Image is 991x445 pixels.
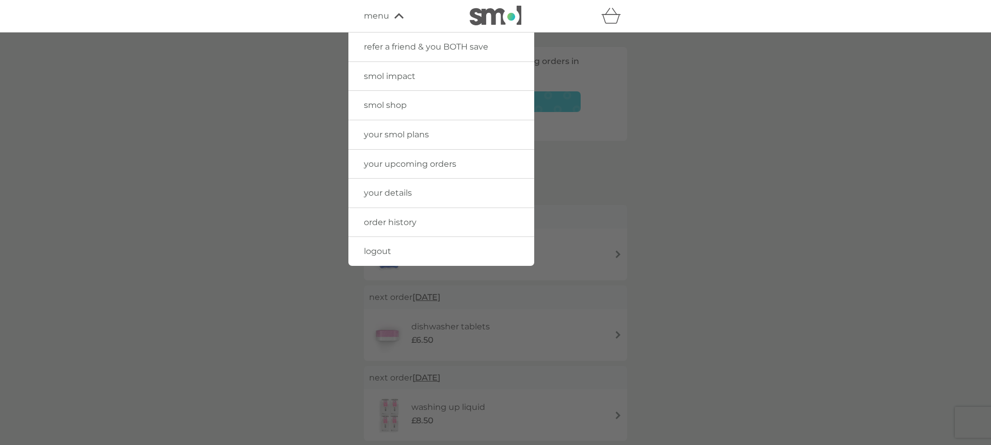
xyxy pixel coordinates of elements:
[601,6,627,26] div: basket
[348,62,534,91] a: smol impact
[348,91,534,120] a: smol shop
[348,150,534,179] a: your upcoming orders
[364,217,417,227] span: order history
[364,100,407,110] span: smol shop
[364,9,389,23] span: menu
[364,71,415,81] span: smol impact
[364,130,429,139] span: your smol plans
[364,42,488,52] span: refer a friend & you BOTH save
[364,246,391,256] span: logout
[364,188,412,198] span: your details
[348,179,534,208] a: your details
[348,33,534,61] a: refer a friend & you BOTH save
[348,237,534,266] a: logout
[364,159,456,169] span: your upcoming orders
[470,6,521,25] img: smol
[348,120,534,149] a: your smol plans
[348,208,534,237] a: order history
